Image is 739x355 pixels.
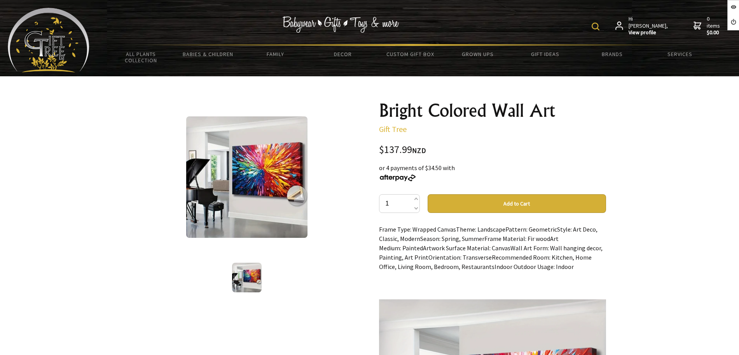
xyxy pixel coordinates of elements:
h1: Bright Colored Wall Art [379,101,606,120]
span: NZD [412,146,426,155]
a: Gift Ideas [511,46,578,62]
a: All Plants Collection [107,46,175,69]
img: Afterpay [379,174,416,181]
span: 0 items [707,15,722,36]
a: Family [242,46,309,62]
a: Grown Ups [444,46,511,62]
a: Services [646,46,713,62]
img: Bright Colored Wall Art [232,263,262,292]
button: Add to Cart [428,194,606,213]
strong: View profile [629,29,669,36]
span: Hi [PERSON_NAME], [629,16,669,36]
a: Babies & Children [175,46,242,62]
a: Custom Gift Box [377,46,444,62]
a: 0 items$0.00 [694,16,722,36]
img: product search [592,23,599,30]
a: Gift Tree [379,124,407,134]
strong: $0.00 [707,29,722,36]
div: $137.99 [379,145,606,155]
a: Hi [PERSON_NAME],View profile [615,16,669,36]
div: or 4 payments of $34.50 with [379,163,606,182]
img: Babywear - Gifts - Toys & more [282,16,399,33]
a: Decor [309,46,376,62]
img: Bright Colored Wall Art [186,116,307,238]
a: Brands [579,46,646,62]
img: Babyware - Gifts - Toys and more... [8,8,89,72]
